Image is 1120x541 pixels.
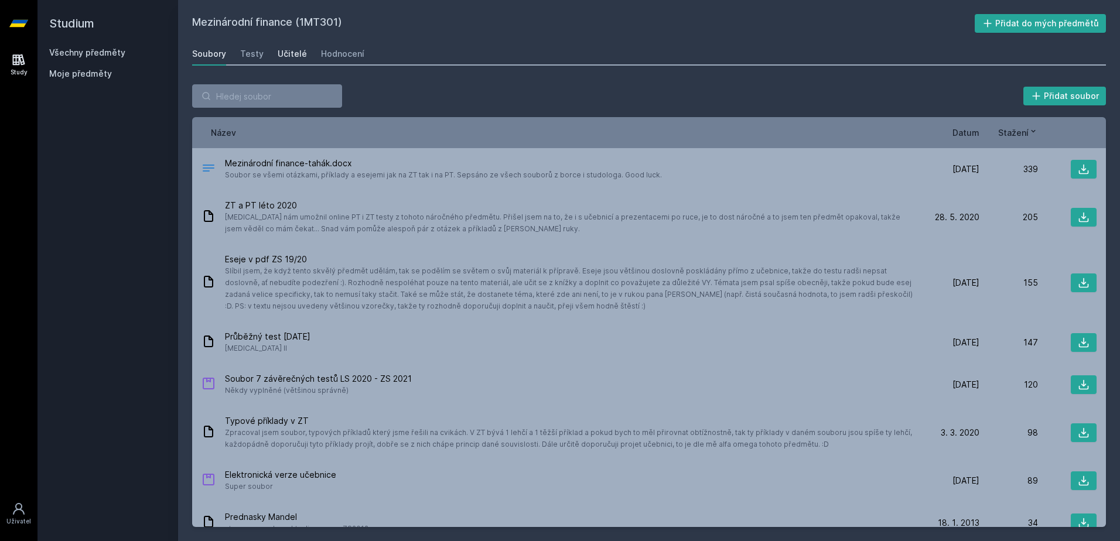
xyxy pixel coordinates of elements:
div: 98 [979,427,1038,439]
span: Soubor 7 závěrečných testů LS 2020 - ZS 2021 [225,373,412,385]
span: Průběžný test [DATE] [225,331,310,343]
a: Study [2,47,35,83]
div: Hodnocení [321,48,364,60]
div: 147 [979,337,1038,348]
div: Učitelé [278,48,307,60]
button: Přidat soubor [1023,87,1107,105]
div: 155 [979,277,1038,289]
span: ZT a PT léto 2020 [225,200,916,211]
span: [DATE] [952,337,979,348]
button: Přidat do mých předmětů [975,14,1107,33]
span: Zpracoval jsem soubor, typových příkladů který jsme řešili na cvikách. V ZT bývá 1 lehčí a 1 těžš... [225,427,916,450]
a: Všechny předměty [49,47,125,57]
span: 28. 5. 2020 [935,211,979,223]
div: 205 [979,211,1038,223]
span: [DATE] [952,277,979,289]
span: Prednasky Mandel [225,511,368,523]
div: Uživatel [6,517,31,526]
button: Datum [952,126,979,139]
span: Typové příklady v ZT [225,415,916,427]
div: DOCX [202,161,216,178]
button: Stažení [998,126,1038,139]
span: [DATE] [952,475,979,487]
div: Study [11,68,28,77]
span: Moje předměty [49,68,112,80]
div: .ZIP [202,472,216,489]
div: 120 [979,379,1038,391]
span: Někdy vyplněné (většinou správně) [225,385,412,396]
a: Hodnocení [321,42,364,66]
span: [DATE] [952,163,979,175]
div: .ZIP [202,376,216,393]
button: Název [211,126,236,139]
span: Eseje v pdf ZS 19/20 [225,254,916,265]
span: 3. 3. 2020 [941,427,979,439]
input: Hledej soubor [192,84,342,108]
div: Soubory [192,48,226,60]
a: Testy [240,42,264,66]
span: Elektronická verze učebnice [225,469,336,481]
div: 89 [979,475,1038,487]
h2: Mezinárodní finance (1MT301) [192,14,975,33]
span: [MEDICAL_DATA] nám umožnil online PT i ZT testy z tohoto náročného předmětu. Přišel jsem na to, ž... [225,211,916,235]
span: [DATE] [952,379,979,391]
span: stare poznamky zaktualizovane v ZS2012 [225,523,368,535]
span: [MEDICAL_DATA] II [225,343,310,354]
div: Testy [240,48,264,60]
a: Soubory [192,42,226,66]
span: Soubor se všemi otázkami, příklady a esejemi jak na ZT tak i na PT. Sepsáno ze všech souborů z bo... [225,169,662,181]
div: 339 [979,163,1038,175]
span: Super soubor [225,481,336,492]
span: Slíbil jsem, že když tento skvělý předmět udělám, tak se podělím se světem o svůj materiál k příp... [225,265,916,312]
span: Mezinárodní finance-tahák.docx [225,157,662,169]
span: Stažení [998,126,1029,139]
a: Uživatel [2,496,35,532]
a: Učitelé [278,42,307,66]
div: 34 [979,517,1038,529]
span: 18. 1. 2013 [938,517,979,529]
